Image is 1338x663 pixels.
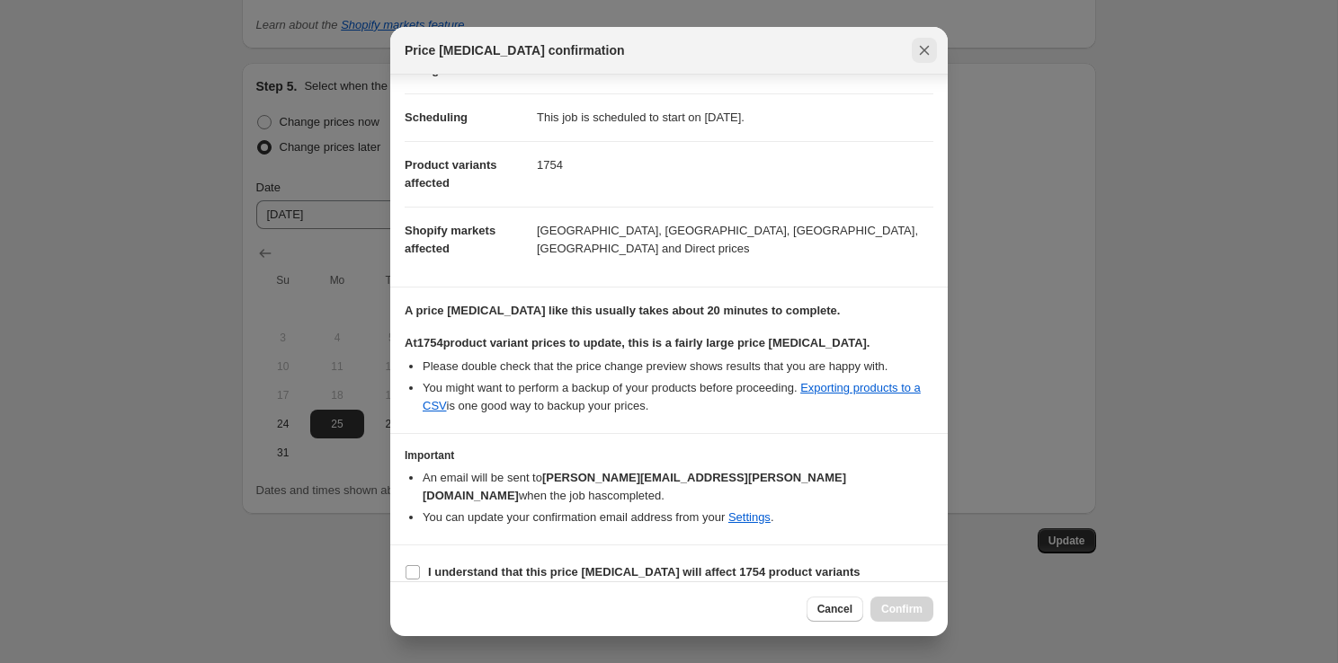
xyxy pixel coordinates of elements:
[423,358,933,376] li: Please double check that the price change preview shows results that you are happy with.
[423,508,933,526] li: You can update your confirmation email address from your .
[807,597,863,622] button: Cancel
[405,158,497,190] span: Product variants affected
[537,93,933,141] dd: This job is scheduled to start on [DATE].
[423,381,921,412] a: Exporting products to a CSV
[405,224,495,255] span: Shopify markets affected
[817,602,852,616] span: Cancel
[912,38,937,63] button: Close
[423,471,846,502] b: [PERSON_NAME][EMAIL_ADDRESS][PERSON_NAME][DOMAIN_NAME]
[423,469,933,505] li: An email will be sent to when the job has completed .
[728,510,771,524] a: Settings
[405,110,468,124] span: Scheduling
[405,304,840,317] b: A price [MEDICAL_DATA] like this usually takes about 20 minutes to complete.
[423,379,933,415] li: You might want to perform a backup of your products before proceeding. is one good way to backup ...
[537,141,933,189] dd: 1754
[428,565,861,579] b: I understand that this price [MEDICAL_DATA] will affect 1754 product variants
[405,448,933,463] h3: Important
[537,207,933,272] dd: [GEOGRAPHIC_DATA], [GEOGRAPHIC_DATA], [GEOGRAPHIC_DATA], [GEOGRAPHIC_DATA] and Direct prices
[405,336,870,349] b: At 1754 product variant prices to update, this is a fairly large price [MEDICAL_DATA].
[405,41,625,59] span: Price [MEDICAL_DATA] confirmation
